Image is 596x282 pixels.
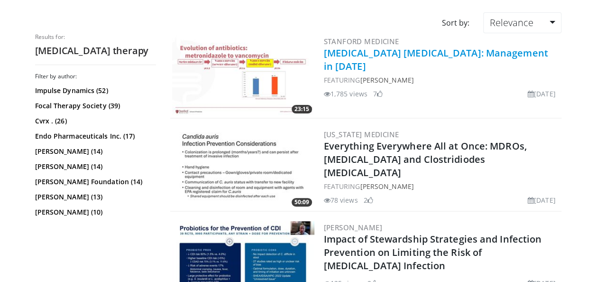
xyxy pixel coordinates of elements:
h3: Filter by author: [35,73,156,80]
a: [PERSON_NAME] (14) [35,162,154,171]
a: [US_STATE] Medicine [324,130,399,139]
a: [PERSON_NAME] (10) [35,207,154,217]
li: [DATE] [528,195,556,205]
span: 50:09 [292,198,312,207]
a: 23:15 [172,35,314,116]
div: FEATURING [324,75,559,85]
a: [PERSON_NAME] [360,75,413,85]
h2: [MEDICAL_DATA] therapy [35,45,156,57]
a: [PERSON_NAME] Foundation (14) [35,177,154,187]
img: c39e0c26-6136-4e62-9243-70752f3af513.300x170_q85_crop-smart_upscale.jpg [172,35,314,116]
a: Everything Everywhere All at Once: MDROs, [MEDICAL_DATA] and Clostridiodes [MEDICAL_DATA] [324,140,527,179]
a: Stanford Medicine [324,37,399,46]
div: Sort by: [434,12,476,33]
p: Results for: [35,33,156,41]
li: 78 views [324,195,358,205]
a: Focal Therapy Society (39) [35,101,154,111]
li: [DATE] [528,89,556,99]
a: Impulse Dynamics (52) [35,86,154,95]
span: 23:15 [292,105,312,113]
a: [MEDICAL_DATA] [MEDICAL_DATA]: Management in [DATE] [324,47,548,73]
span: Relevance [489,16,533,29]
a: [PERSON_NAME] [360,182,413,191]
a: [PERSON_NAME] (13) [35,192,154,202]
li: 2 [364,195,373,205]
a: 50:09 [172,128,314,209]
a: Endo Pharmaceuticals Inc. (17) [35,132,154,141]
li: 1,785 views [324,89,367,99]
li: 7 [373,89,383,99]
div: FEATURING [324,181,559,191]
a: [PERSON_NAME] (14) [35,147,154,156]
a: [PERSON_NAME] [324,223,382,232]
a: Cvrx . (26) [35,116,154,126]
a: Relevance [483,12,561,33]
a: Impact of Stewardship Strategies and Infection Prevention on Limiting the Risk of [MEDICAL_DATA] ... [324,233,542,272]
img: 590c3df7-196e-490d-83c6-10032953bd9f.300x170_q85_crop-smart_upscale.jpg [172,128,314,209]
